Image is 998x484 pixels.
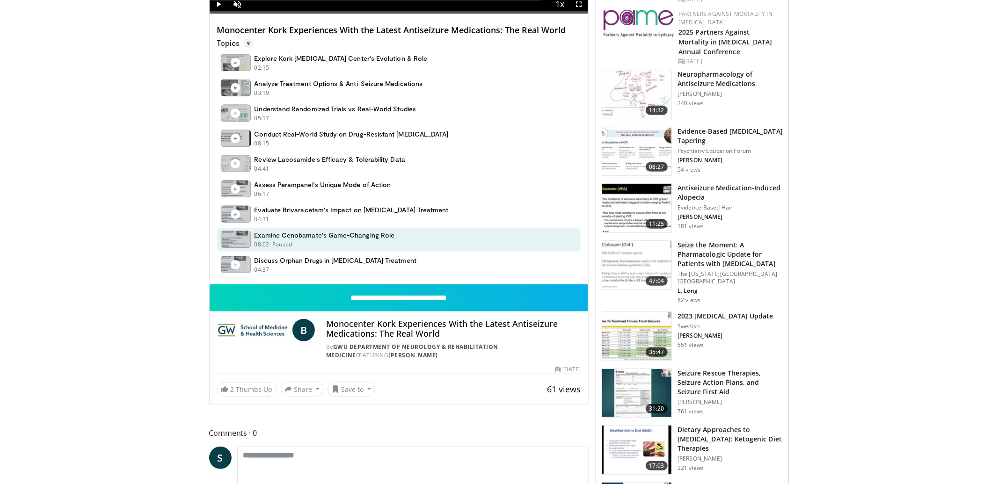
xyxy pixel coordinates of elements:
[209,447,232,469] a: S
[677,425,783,453] h3: Dietary Approaches to [MEDICAL_DATA]: Ketogenic Diet Therapies
[255,165,270,173] p: 04:41
[604,10,674,37] img: eb8b354f-837c-42f6-ab3d-1e8ded9eaae7.png.150x105_q85_autocrop_double_scale_upscale_version-0.2.png
[677,311,773,321] h3: 2023 [MEDICAL_DATA] Update
[255,114,270,123] p: 05:17
[646,162,668,172] span: 08:27
[281,382,324,397] button: Share
[255,54,428,63] h4: Explore Kork [MEDICAL_DATA] Center's Evolution & Role
[326,343,498,359] a: GWU Department of Neurology & Rehabilitation Medicine
[646,106,668,115] span: 14:32
[602,184,671,232] img: dc9eff34-8ecf-47fc-ae32-9db00530c429.150x105_q85_crop-smart_upscale.jpg
[602,241,671,289] img: c76b7f9b-d2bd-48ca-a19f-b77f0bf01232.150x105_q85_crop-smart_upscale.jpg
[255,155,405,164] h4: Review Lacosamide's Efficacy & Tolerability Data
[677,166,700,173] p: 54 views
[677,332,773,340] p: [PERSON_NAME]
[602,127,671,176] img: 67f01596-a24c-4eb8-8e8d-fa35551849a0.150x105_q85_crop-smart_upscale.jpg
[646,219,668,229] span: 11:25
[217,319,289,341] img: GWU Department of Neurology & Rehabilitation Medicine
[255,256,416,265] h4: Discuss Orphan Drugs in [MEDICAL_DATA] Treatment
[255,215,270,224] p: 04:31
[677,408,704,415] p: 761 views
[677,157,783,164] p: [PERSON_NAME]
[255,139,270,148] p: 08:15
[326,343,581,360] div: By FEATURING
[678,28,772,56] a: 2025 Partners Against Mortality in [MEDICAL_DATA] Annual Conference
[255,64,270,72] p: 02:15
[678,57,781,65] div: [DATE]
[217,382,277,397] a: 2 Thumbs Up
[677,323,773,330] p: Swedish
[677,270,783,285] p: The [US_STATE][GEOGRAPHIC_DATA] [GEOGRAPHIC_DATA]
[602,311,783,361] a: 35:47 2023 [MEDICAL_DATA] Update Swedish [PERSON_NAME] 651 views
[243,38,254,48] span: 9
[646,347,668,357] span: 35:47
[602,240,783,304] a: 47:04 Seize the Moment: A Pharmacologic Update for Patients with [MEDICAL_DATA] The [US_STATE][GE...
[677,223,704,230] p: 181 views
[677,296,700,304] p: 82 views
[677,147,783,155] p: Psychiatry Education Forum
[602,70,783,119] a: 14:32 Neuropharmacology of Antiseizure Medications [PERSON_NAME] 240 views
[547,383,581,395] span: 61 views
[388,351,438,359] a: [PERSON_NAME]
[677,183,783,202] h3: Antiseizure Medication-Induced Alopecia
[255,231,395,239] h4: Examine Cenobamate's Game-Changing Role
[677,455,783,462] p: [PERSON_NAME]
[255,105,416,113] h4: Understand Randomized Trials vs Real-World Studies
[231,385,234,394] span: 2
[677,90,783,98] p: [PERSON_NAME]
[677,204,783,211] p: Evidence-Based Hair
[677,213,783,221] p: [PERSON_NAME]
[217,38,254,48] p: Topics
[217,25,581,36] h4: Monocenter Kork Experiences With the Latest Antiseizure Medications: The Real World
[677,341,704,349] p: 651 views
[602,70,671,119] img: e258684e-4bcd-4ffc-ad60-dc5a1a76ac15.150x105_q85_crop-smart_upscale.jpg
[677,368,783,397] h3: Seizure Rescue Therapies, Seizure Action Plans, and Seizure First Aid
[646,276,668,286] span: 47:04
[602,312,671,361] img: d16d10b2-0369-4716-aa92-97a95b41242c.150x105_q85_crop-smart_upscale.jpg
[255,89,270,97] p: 03:19
[602,369,671,418] img: 995b8567-a3d1-4cd6-89b2-f231a05636aa.150x105_q85_crop-smart_upscale.jpg
[677,464,704,472] p: 221 views
[255,190,270,198] p: 06:17
[255,181,391,189] h4: Assess Perampanel's Unique Mode of Action
[555,365,581,374] div: [DATE]
[677,240,783,268] h3: Seize the Moment: A Pharmacologic Update for Patients with [MEDICAL_DATA]
[255,266,270,274] p: 04:37
[602,426,671,474] img: 4702cdea-913a-4797-802b-58509c804e94.150x105_q85_crop-smart_upscale.jpg
[255,79,423,88] h4: Analyze Treatment Options & Anti-Seizure Medications
[602,425,783,475] a: 17:03 Dietary Approaches to [MEDICAL_DATA]: Ketogenic Diet Therapies [PERSON_NAME] 221 views
[602,183,783,233] a: 11:25 Antiseizure Medication-Induced Alopecia Evidence-Based Hair [PERSON_NAME] 181 views
[602,368,783,418] a: 31:20 Seizure Rescue Therapies, Seizure Action Plans, and Seizure First Aid [PERSON_NAME] 761 views
[209,427,589,439] span: Comments 0
[292,319,315,341] a: B
[677,100,704,107] p: 240 views
[269,240,292,249] p: - Paused
[646,404,668,413] span: 31:20
[678,10,772,26] a: Partners Against Mortality in [MEDICAL_DATA]
[646,461,668,470] span: 17:03
[677,287,783,295] p: L. Long
[255,130,449,138] h4: Conduct Real-World Study on Drug-Resistant [MEDICAL_DATA]
[677,70,783,88] h3: Neuropharmacology of Antiseizure Medications
[255,206,449,214] h4: Evaluate Brivaracetam's Impact on [MEDICAL_DATA] Treatment
[677,127,783,145] h3: Evidence-Based [MEDICAL_DATA] Tapering
[602,127,783,176] a: 08:27 Evidence-Based [MEDICAL_DATA] Tapering Psychiatry Education Forum [PERSON_NAME] 54 views
[677,398,783,406] p: [PERSON_NAME]
[255,240,270,249] p: 08:02
[328,382,375,397] button: Save to
[326,319,581,339] h4: Monocenter Kork Experiences With the Latest Antiseizure Medications: The Real World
